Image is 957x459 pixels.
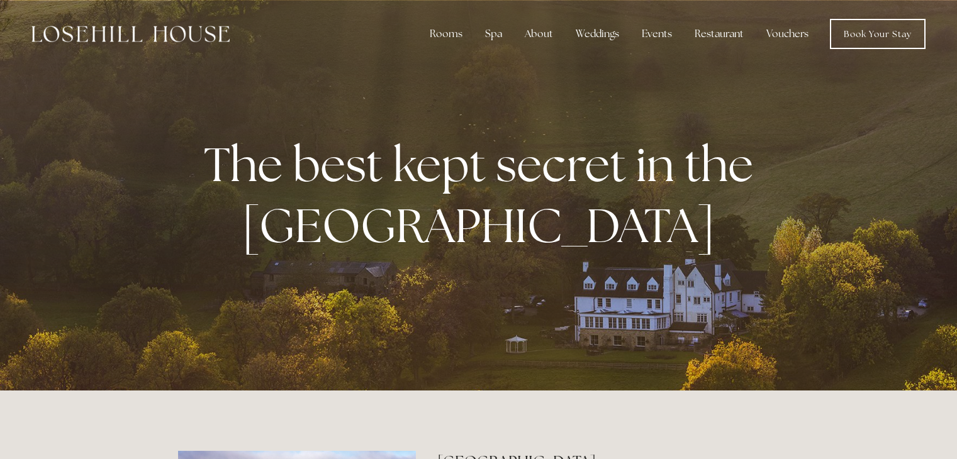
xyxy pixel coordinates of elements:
div: Restaurant [685,21,754,47]
div: About [515,21,563,47]
a: Vouchers [756,21,819,47]
strong: The best kept secret in the [GEOGRAPHIC_DATA] [204,133,763,257]
a: Book Your Stay [830,19,926,49]
div: Spa [475,21,512,47]
div: Rooms [420,21,473,47]
div: Weddings [566,21,629,47]
div: Events [632,21,682,47]
img: Losehill House [31,26,230,42]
